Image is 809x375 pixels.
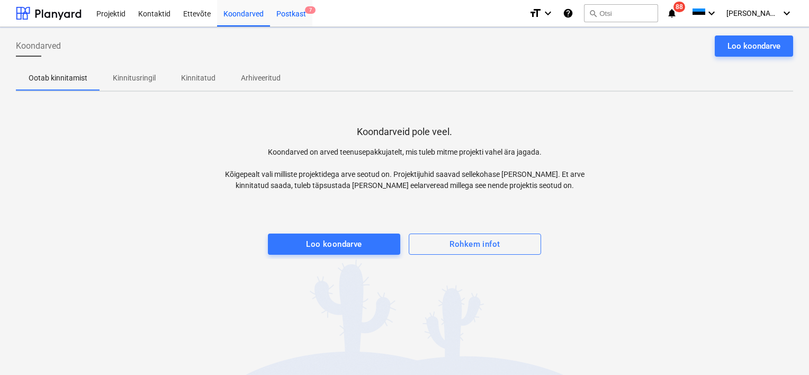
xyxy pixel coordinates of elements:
[542,7,554,20] i: keyboard_arrow_down
[113,73,156,84] p: Kinnitusringil
[409,234,541,255] button: Rohkem infot
[210,147,599,191] p: Koondarved on arved teenusepakkujatelt, mis tuleb mitme projekti vahel ära jagada. Kõigepealt val...
[305,6,316,14] span: 7
[584,4,658,22] button: Otsi
[241,73,281,84] p: Arhiveeritud
[563,7,573,20] i: Abikeskus
[705,7,718,20] i: keyboard_arrow_down
[780,7,793,20] i: keyboard_arrow_down
[589,9,597,17] span: search
[357,126,452,138] p: Koondarveid pole veel.
[667,7,677,20] i: notifications
[450,237,500,251] div: Rohkem infot
[29,73,87,84] p: Ootab kinnitamist
[306,237,362,251] div: Loo koondarve
[16,40,61,52] span: Koondarved
[727,39,780,53] div: Loo koondarve
[726,9,779,17] span: [PERSON_NAME]
[673,2,685,12] span: 88
[715,35,793,57] button: Loo koondarve
[268,234,400,255] button: Loo koondarve
[529,7,542,20] i: format_size
[181,73,215,84] p: Kinnitatud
